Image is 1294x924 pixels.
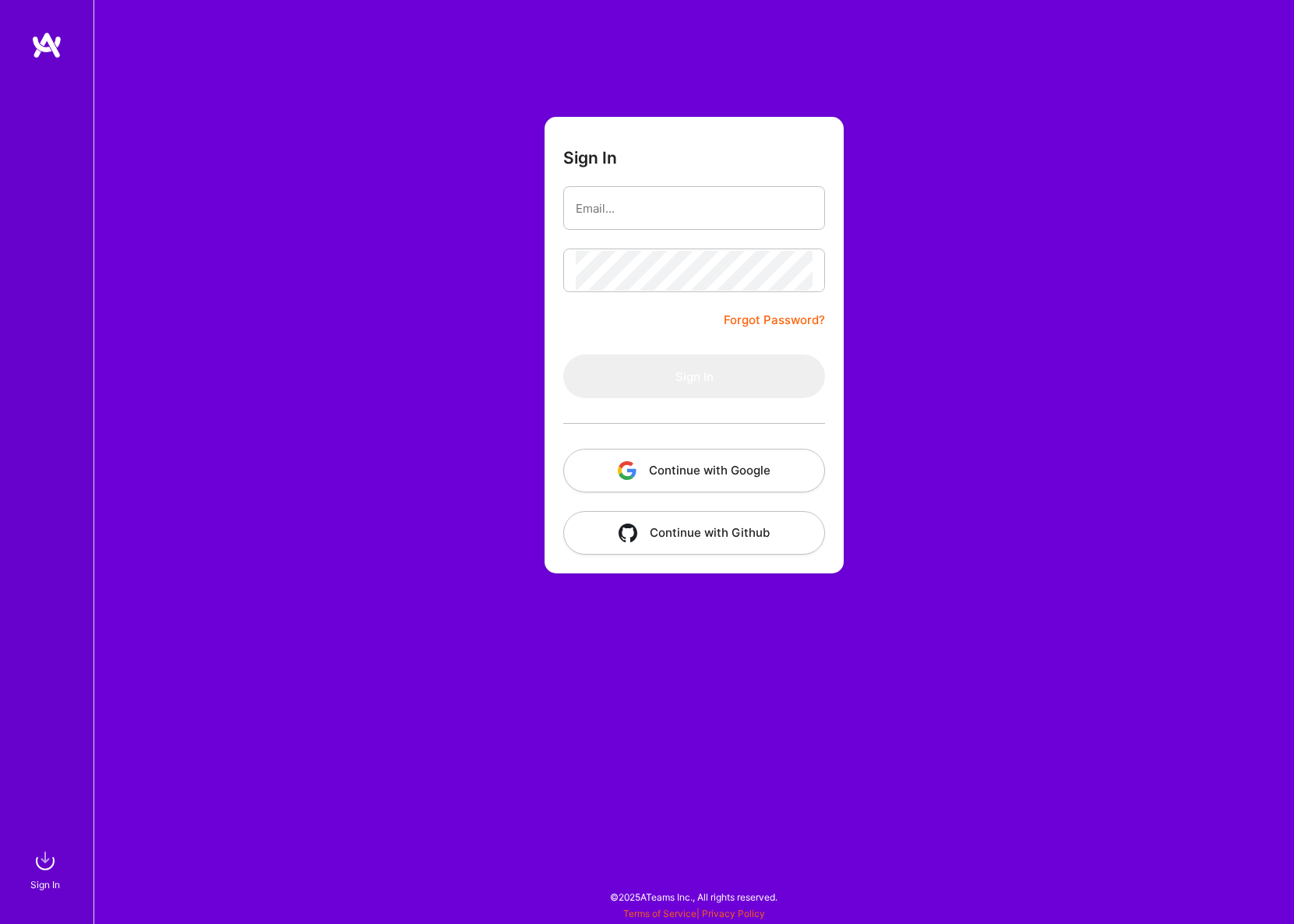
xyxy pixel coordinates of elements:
a: Privacy Policy [702,908,765,919]
img: icon [618,461,636,480]
input: Email... [576,189,813,228]
a: sign inSign In [33,845,61,893]
a: Forgot Password? [724,311,825,330]
button: Continue with Google [563,449,825,492]
img: icon [619,524,637,542]
a: Terms of Service [623,908,696,919]
span: | [623,908,765,919]
div: © 2025 ATeams Inc., All rights reserved. [93,877,1294,916]
img: logo [31,31,62,59]
button: Continue with Github [563,511,825,555]
div: Sign In [30,876,60,893]
button: Sign In [563,354,825,398]
h3: Sign In [563,148,617,168]
img: sign in [30,845,61,876]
